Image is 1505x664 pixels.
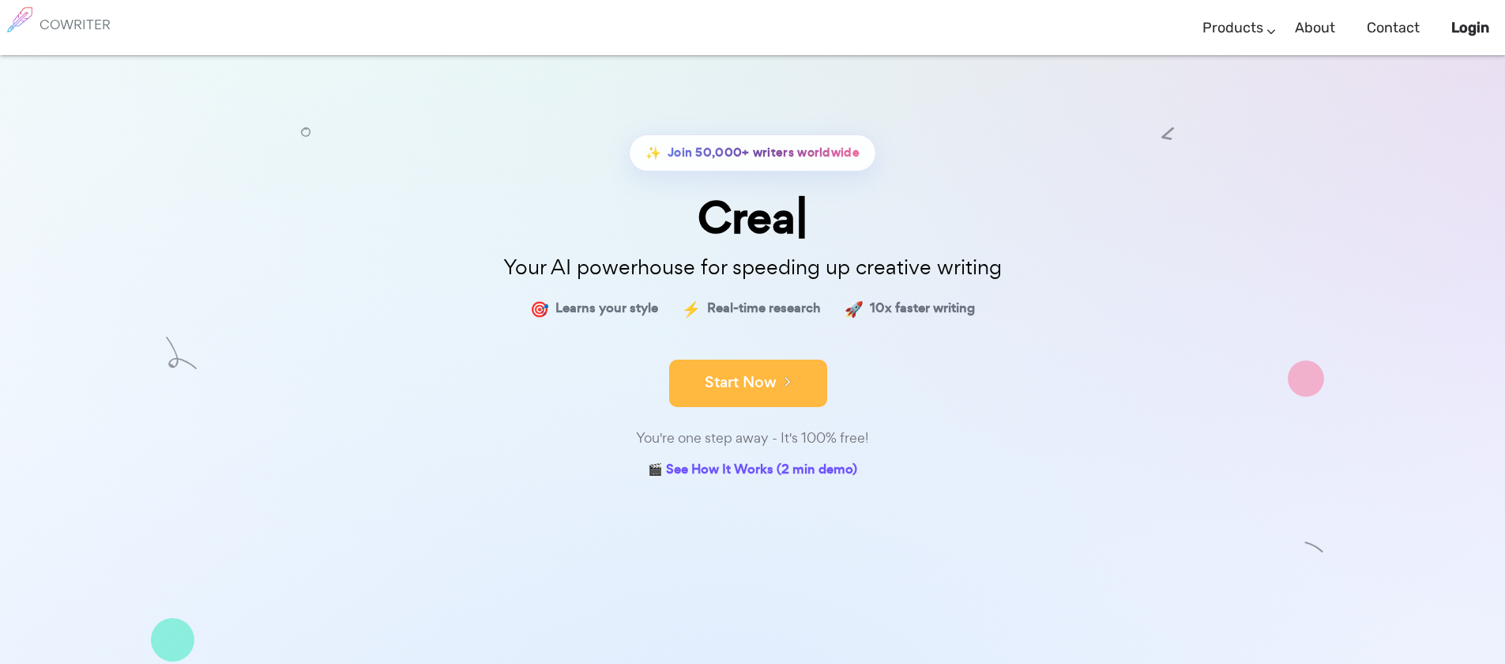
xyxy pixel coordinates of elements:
[870,297,975,320] span: 10x faster writing
[682,297,701,320] span: ⚡
[1304,542,1324,562] img: shape
[358,427,1148,450] div: You're one step away - It's 100% free!
[40,17,111,32] h6: COWRITER
[645,141,661,164] span: ✨
[530,297,549,320] span: 🎯
[151,618,194,662] img: shape
[668,141,860,164] span: Join 50,000+ writers worldwide
[1288,360,1324,397] img: shape
[1202,5,1263,51] a: Products
[301,123,310,133] img: shape
[1161,123,1174,136] img: shape
[648,458,857,483] a: 🎬 See How It Works (2 min demo)
[166,341,197,374] img: shape
[358,195,1148,240] div: Crea
[845,297,863,320] span: 🚀
[1367,5,1420,51] a: Contact
[358,251,1148,285] p: Your AI powerhouse for speeding up creative writing
[1451,5,1489,51] a: Login
[707,297,821,320] span: Real-time research
[1295,5,1335,51] a: About
[669,360,827,407] button: Start Now
[1451,19,1489,36] b: Login
[555,297,658,320] span: Learns your style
